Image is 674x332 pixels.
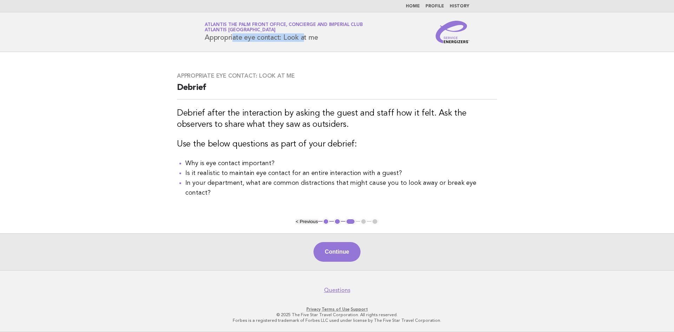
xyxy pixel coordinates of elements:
h2: Debrief [177,82,497,99]
button: 1 [323,218,330,225]
li: Is it realistic to maintain eye contact for an entire interaction with a guest? [185,168,497,178]
button: 2 [334,218,341,225]
a: Support [351,307,368,312]
a: Terms of Use [322,307,350,312]
p: · · [122,306,552,312]
p: © 2025 The Five Star Travel Corporation. All rights reserved. [122,312,552,318]
h3: Debrief after the interaction by asking the guest and staff how it felt. Ask the observers to sha... [177,108,497,130]
a: Privacy [306,307,321,312]
a: Profile [425,4,444,8]
h4: In your department, what are common distractions that might cause you to look away or break eye c... [185,178,497,198]
li: Why is eye contact important? [185,158,497,168]
h3: Use the below questions as part of your debrief: [177,139,497,150]
h1: Appropriate eye contact: Look at me [205,23,363,41]
a: Questions [324,287,350,294]
button: < Previous [296,219,318,224]
img: Service Energizers [436,21,469,43]
a: Atlantis The Palm Front Office, Concierge and Imperial ClubAtlantis [GEOGRAPHIC_DATA] [205,22,363,32]
button: 3 [345,218,356,225]
a: History [450,4,469,8]
p: Forbes is a registered trademark of Forbes LLC used under license by The Five Star Travel Corpora... [122,318,552,323]
a: Home [406,4,420,8]
h3: Appropriate eye contact: Look at me [177,72,497,79]
button: Continue [313,242,360,262]
span: Atlantis [GEOGRAPHIC_DATA] [205,28,276,33]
